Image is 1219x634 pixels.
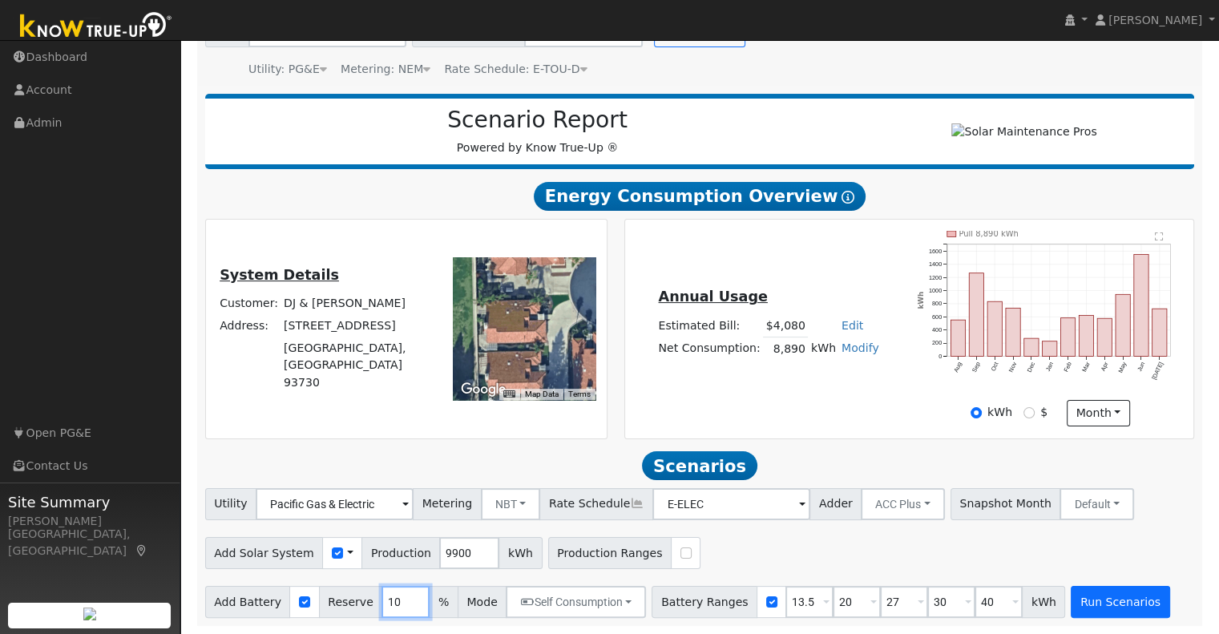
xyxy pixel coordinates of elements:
[932,339,942,346] text: 200
[1022,586,1065,618] span: kWh
[217,315,281,337] td: Address:
[1108,14,1202,26] span: [PERSON_NAME]
[1100,361,1110,373] text: Apr
[1040,404,1047,421] label: $
[12,9,180,45] img: Know True-Up
[534,182,866,211] span: Energy Consumption Overview
[808,337,838,361] td: kWh
[652,586,757,618] span: Battery Ranges
[952,361,963,374] text: Aug
[971,407,982,418] input: kWh
[503,389,515,400] button: Keyboard shortcuts
[205,537,324,569] span: Add Solar System
[842,191,854,204] i: Show Help
[1134,254,1148,356] rect: onclick=""
[8,491,172,513] span: Site Summary
[929,260,942,268] text: 1400
[656,337,763,361] td: Net Consumption:
[1079,316,1093,357] rect: onclick=""
[959,229,1019,238] text: Pull 8,890 kWh
[205,488,257,520] span: Utility
[1150,361,1165,381] text: [DATE]
[8,513,172,530] div: [PERSON_NAME]
[1117,361,1128,374] text: May
[1006,308,1020,356] rect: onclick=""
[929,248,942,255] text: 1600
[281,315,431,337] td: [STREET_ADDRESS]
[1043,341,1057,357] rect: onclick=""
[458,586,507,618] span: Mode
[842,341,879,354] a: Modify
[1152,309,1167,356] rect: onclick=""
[213,107,862,156] div: Powered by Know True-Up ®
[1024,338,1039,356] rect: onclick=""
[498,537,542,569] span: kWh
[135,544,149,557] a: Map
[987,301,1002,356] rect: onclick=""
[656,314,763,337] td: Estimated Bill:
[987,404,1012,421] label: kWh
[220,267,339,283] u: System Details
[1080,361,1092,374] text: Mar
[929,273,942,281] text: 1200
[763,337,808,361] td: 8,890
[861,488,945,520] button: ACC Plus
[506,586,646,618] button: Self Consumption
[971,361,982,374] text: Sep
[361,537,440,569] span: Production
[842,319,863,332] a: Edit
[929,287,942,294] text: 1000
[1044,361,1055,373] text: Jan
[429,586,458,618] span: %
[281,292,431,314] td: DJ & [PERSON_NAME]
[951,123,1096,140] img: Solar Maintenance Pros
[457,379,510,400] a: Open this area in Google Maps (opens a new window)
[341,61,430,78] div: Metering: NEM
[1060,488,1134,520] button: Default
[539,488,653,520] span: Rate Schedule
[1097,318,1112,356] rect: onclick=""
[809,488,862,520] span: Adder
[951,320,965,356] rect: onclick=""
[221,107,854,134] h2: Scenario Report
[217,292,281,314] td: Customer:
[256,488,414,520] input: Select a Utility
[658,289,767,305] u: Annual Usage
[413,488,482,520] span: Metering
[1067,400,1130,427] button: month
[1116,294,1130,356] rect: onclick=""
[642,451,757,480] span: Scenarios
[319,586,383,618] span: Reserve
[932,300,942,307] text: 800
[281,337,431,394] td: [GEOGRAPHIC_DATA], [GEOGRAPHIC_DATA] 93730
[205,586,291,618] span: Add Battery
[1136,361,1146,373] text: Jun
[1155,232,1164,241] text: 
[1071,586,1169,618] button: Run Scenarios
[248,61,327,78] div: Utility: PG&E
[1023,407,1035,418] input: $
[8,526,172,559] div: [GEOGRAPHIC_DATA], [GEOGRAPHIC_DATA]
[525,389,559,400] button: Map Data
[951,488,1061,520] span: Snapshot Month
[990,361,1000,372] text: Oct
[481,488,541,520] button: NBT
[1063,361,1073,373] text: Feb
[1026,361,1037,374] text: Dec
[444,63,587,75] span: Alias: HETOUD
[969,273,983,357] rect: onclick=""
[652,488,810,520] input: Select a Rate Schedule
[1061,318,1076,357] rect: onclick=""
[918,292,926,309] text: kWh
[548,537,672,569] span: Production Ranges
[1007,361,1019,374] text: Nov
[83,608,96,620] img: retrieve
[763,314,808,337] td: $4,080
[457,379,510,400] img: Google
[932,326,942,333] text: 400
[568,390,591,398] a: Terms (opens in new tab)
[938,353,942,360] text: 0
[932,313,942,321] text: 600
